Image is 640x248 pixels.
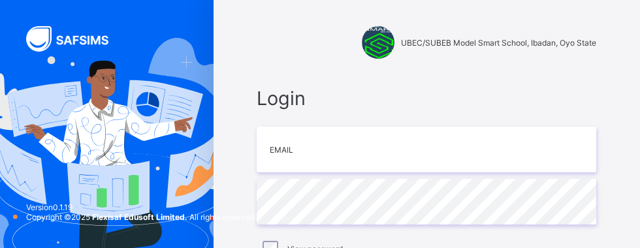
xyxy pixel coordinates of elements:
span: Version 0.1.19 [26,202,257,212]
span: UBEC/SUBEB Model Smart School, Ibadan, Oyo State [401,38,596,48]
span: Login [257,87,596,110]
img: SAFSIMS Logo [26,26,124,52]
strong: Flexisaf Edusoft Limited. [92,212,187,222]
span: Copyright © 2025 All rights reserved. [26,212,257,222]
